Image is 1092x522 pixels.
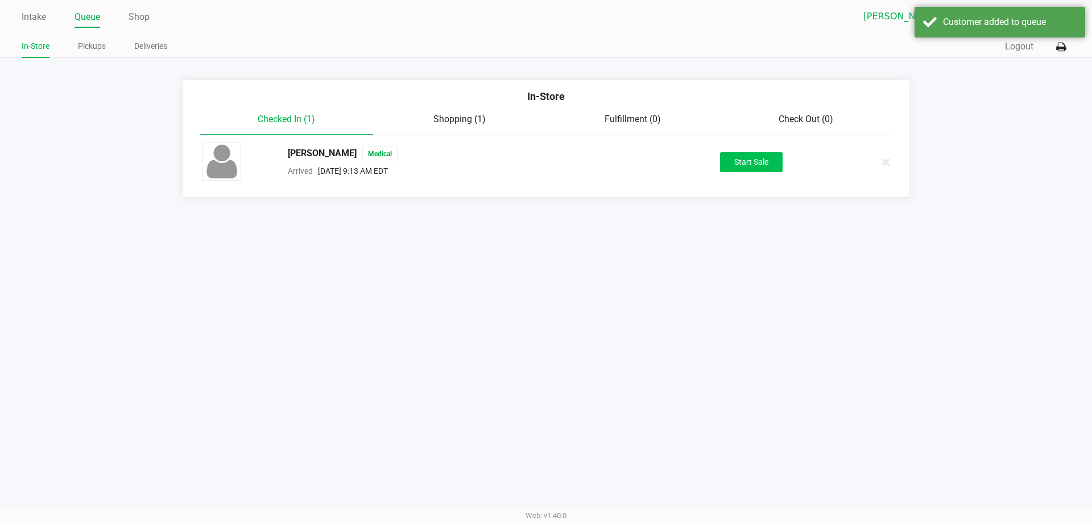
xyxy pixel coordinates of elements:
span: Fulfillment (0) [605,114,661,124]
button: Logout [1005,40,1033,53]
span: [PERSON_NAME] [863,10,974,23]
span: Arrived [288,166,313,176]
div: Customer added to queue [943,15,1077,29]
a: Deliveries [134,39,167,53]
span: In-Store [527,90,565,102]
a: Pickups [78,39,106,53]
a: Queue [75,9,100,25]
span: Medical [362,147,398,161]
button: Start Sale [720,152,783,172]
a: Shop [129,9,150,25]
a: Intake [22,9,46,25]
button: Select [981,6,998,27]
span: Check Out (0) [779,114,833,124]
a: In-Store [22,39,49,53]
span: Web: v1.40.0 [526,511,566,520]
span: [DATE] 9:13 AM EDT [313,166,388,176]
span: Shopping (1) [433,114,486,124]
span: Checked In (1) [258,114,315,124]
